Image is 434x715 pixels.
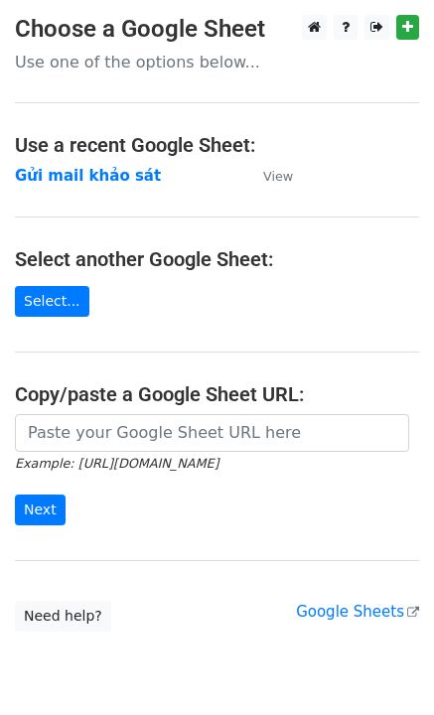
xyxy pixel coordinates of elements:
a: Gửi mail khảo sát [15,167,161,185]
a: Need help? [15,601,111,632]
a: Google Sheets [296,603,419,621]
input: Next [15,495,66,525]
input: Paste your Google Sheet URL here [15,414,409,452]
small: Example: [URL][DOMAIN_NAME] [15,456,218,471]
small: View [263,169,293,184]
h4: Select another Google Sheet: [15,247,419,271]
h4: Use a recent Google Sheet: [15,133,419,157]
h3: Choose a Google Sheet [15,15,419,44]
a: Select... [15,286,89,317]
a: View [243,167,293,185]
h4: Copy/paste a Google Sheet URL: [15,382,419,406]
p: Use one of the options below... [15,52,419,72]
